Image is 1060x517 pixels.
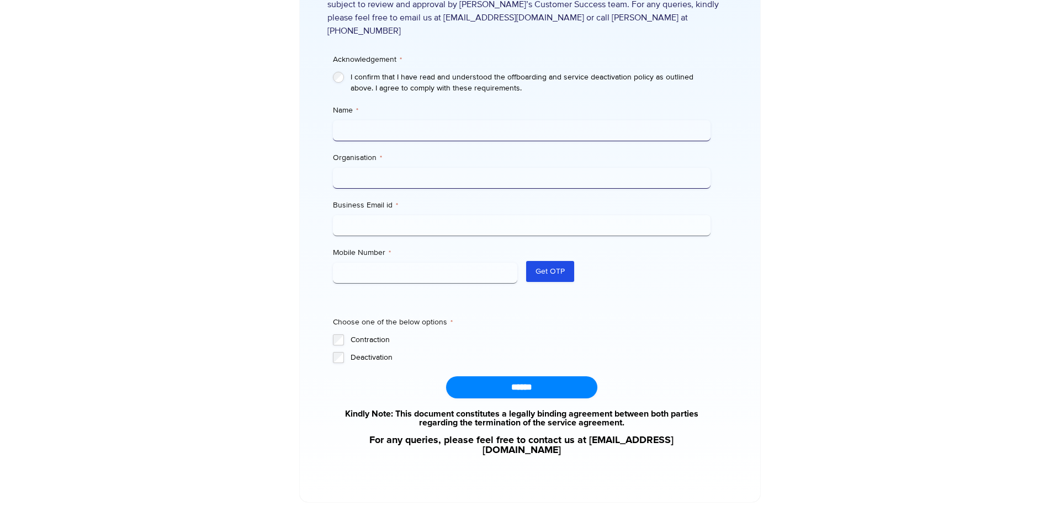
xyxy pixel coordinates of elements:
[333,105,710,116] label: Name
[333,247,517,258] label: Mobile Number
[333,200,710,211] label: Business Email id
[351,334,710,345] label: Contraction
[333,152,710,163] label: Organisation
[351,352,710,363] label: Deactivation
[333,54,402,65] legend: Acknowledgement
[333,435,710,455] a: For any queries, please feel free to contact us at [EMAIL_ADDRESS][DOMAIN_NAME]
[526,261,574,282] button: Get OTP
[333,317,453,328] legend: Choose one of the below options
[333,409,710,427] a: Kindly Note: This document constitutes a legally binding agreement between both parties regarding...
[351,72,710,94] label: I confirm that I have read and understood the offboarding and service deactivation policy as outl...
